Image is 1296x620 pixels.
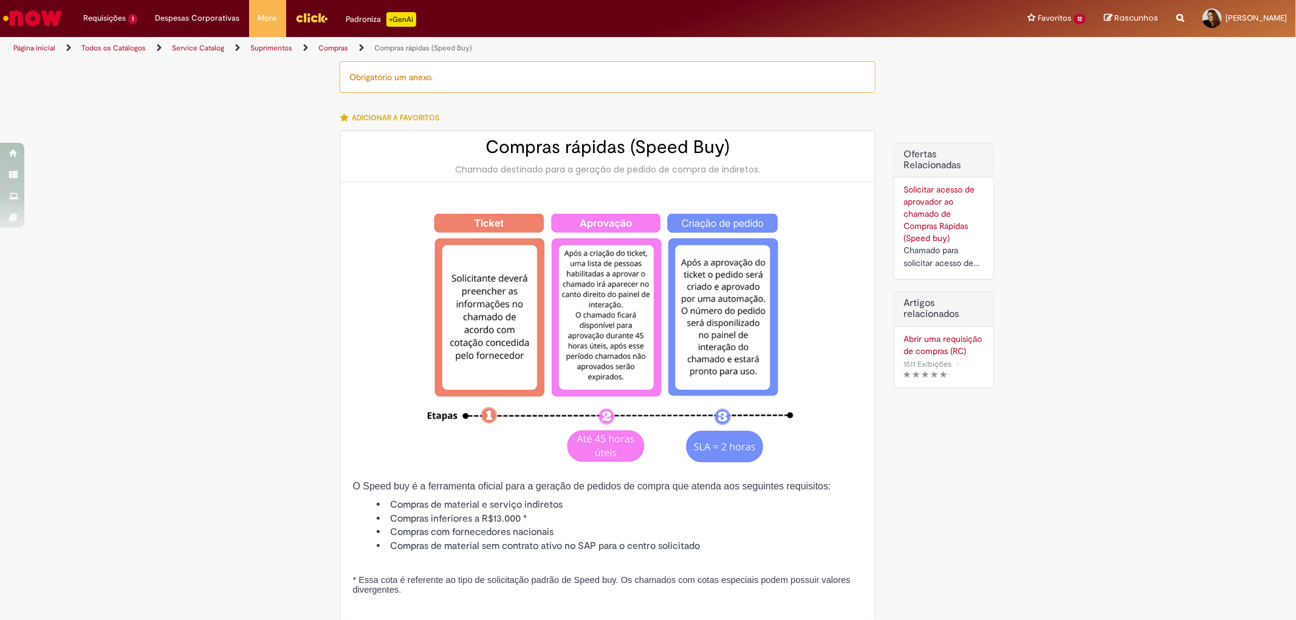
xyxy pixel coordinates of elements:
img: ServiceNow [1,6,64,30]
div: Padroniza [346,12,416,27]
span: * Essa cota é referente ao tipo de solicitação padrão de Speed buy. Os chamados com cotas especia... [352,575,850,594]
span: Requisições [83,12,126,24]
li: Compras inferiores a R$13.000 * [377,512,863,526]
div: Chamado destinado para a geração de pedido de compra de indiretos. [352,163,863,175]
span: • [954,356,961,372]
span: Adicionar a Favoritos [352,113,439,123]
a: Compras rápidas (Speed Buy) [374,43,472,53]
a: Rascunhos [1104,13,1158,24]
h3: Artigos relacionados [903,298,984,319]
div: Chamado para solicitar acesso de aprovador ao ticket de Speed buy [903,244,984,270]
div: Obrigatório um anexo. [340,61,876,93]
span: 12 [1074,14,1086,24]
li: Compras de material e serviço indiretos [377,498,863,512]
a: Todos os Catálogos [81,43,146,53]
span: [PERSON_NAME] [1226,13,1287,23]
a: Abrir uma requisição de compras (RC) [903,333,984,357]
a: Service Catalog [172,43,224,53]
span: More [258,12,277,24]
button: Adicionar a Favoritos [340,105,446,131]
a: Solicitar acesso de aprovador ao chamado de Compras Rápidas (Speed buy) [903,184,975,244]
span: Favoritos [1038,12,1071,24]
a: Página inicial [13,43,55,53]
ul: Trilhas de página [9,37,855,60]
h2: Ofertas Relacionadas [903,149,984,171]
li: Compras de material sem contrato ativo no SAP para o centro solicitado [377,539,863,553]
span: 1 [128,14,137,24]
span: 1511 Exibições [903,359,951,369]
a: Compras [318,43,348,53]
a: Suprimentos [250,43,292,53]
p: +GenAi [386,12,416,27]
div: Ofertas Relacionadas [894,143,994,279]
img: click_logo_yellow_360x200.png [295,9,328,27]
span: O Speed buy é a ferramenta oficial para a geração de pedidos de compra que atenda aos seguintes r... [352,481,831,491]
li: Compras com fornecedores nacionais [377,525,863,539]
span: Despesas Corporativas [156,12,240,24]
span: Rascunhos [1114,12,1158,24]
h2: Compras rápidas (Speed Buy) [352,137,863,157]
